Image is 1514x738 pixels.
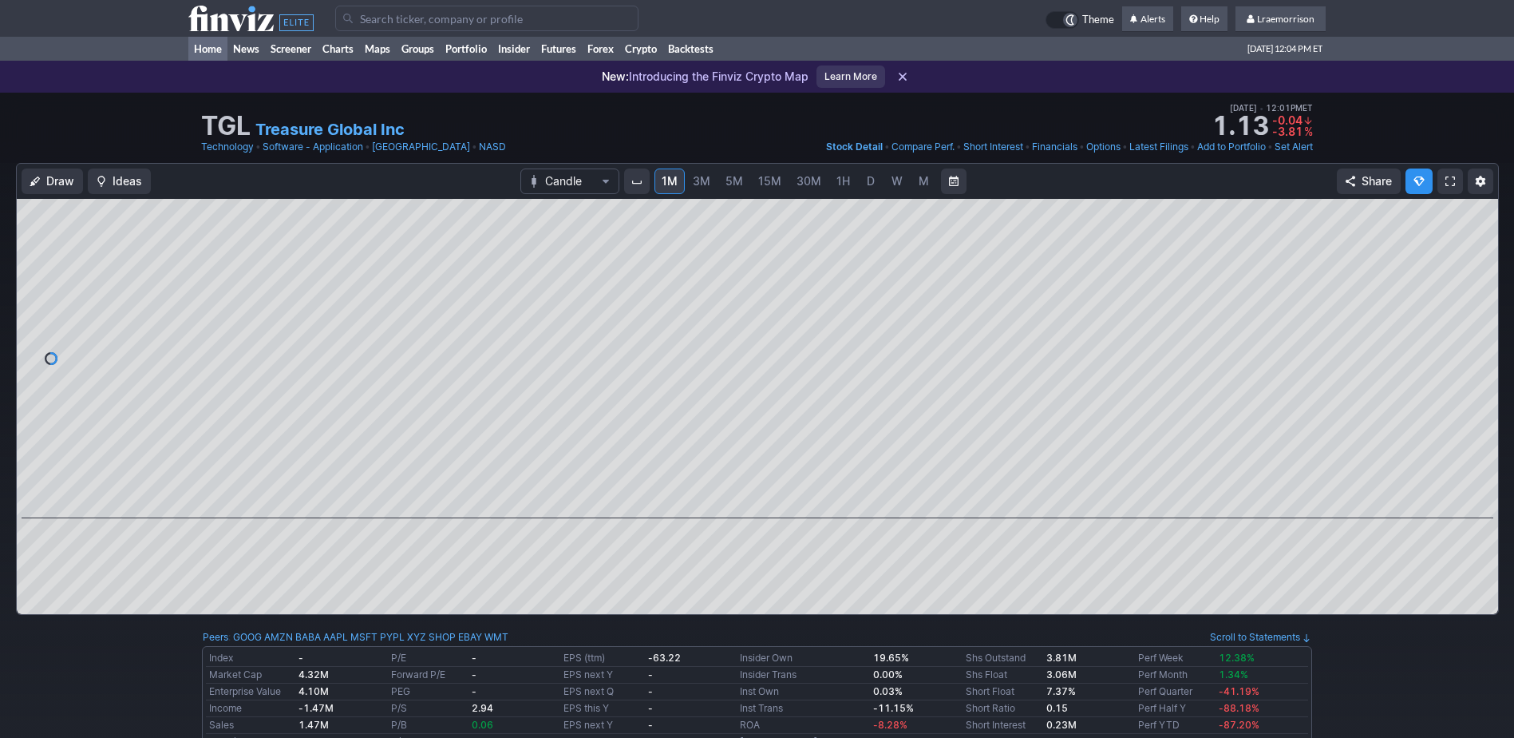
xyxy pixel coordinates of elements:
[911,169,936,194] a: M
[582,37,619,61] a: Forex
[520,169,619,194] button: Chart Type
[350,629,378,645] a: MSFT
[1046,685,1076,697] a: 7.37%
[298,652,303,664] b: -
[206,717,295,734] td: Sales
[836,174,850,188] span: 1H
[1046,652,1077,664] b: 3.81M
[648,719,653,731] b: -
[365,139,370,155] span: •
[797,174,821,188] span: 30M
[1135,650,1216,667] td: Perf Week
[858,169,883,194] a: D
[693,174,710,188] span: 3M
[1046,702,1068,714] b: 0.15
[113,173,142,189] span: Ideas
[1046,719,1077,731] a: 0.23M
[560,717,644,734] td: EPS next Y
[1405,169,1433,194] button: Explore new features
[737,684,870,700] td: Inst Own
[560,667,644,684] td: EPS next Y
[388,667,468,684] td: Forward P/E
[737,700,870,717] td: Inst Trans
[1219,702,1259,714] span: -88.18%
[472,669,476,680] b: -
[1129,141,1188,153] span: Latest Filings
[963,650,1043,667] td: Shs Outstand
[22,169,83,194] button: Draw
[602,69,629,83] span: New:
[255,118,405,141] a: Treasure Global Inc
[560,700,644,717] td: EPS this Y
[1135,700,1216,717] td: Perf Half Y
[388,650,468,667] td: P/E
[472,139,477,155] span: •
[1135,684,1216,700] td: Perf Quarter
[1197,139,1266,155] a: Add to Portfolio
[492,37,536,61] a: Insider
[1337,169,1401,194] button: Share
[1362,173,1392,189] span: Share
[203,631,228,643] a: Peers
[737,717,870,734] td: ROA
[1190,139,1196,155] span: •
[725,174,743,188] span: 5M
[1032,139,1077,155] a: Financials
[648,669,653,680] b: -
[188,37,227,61] a: Home
[298,669,329,680] b: 4.32M
[648,702,653,714] b: -
[884,169,910,194] a: W
[255,139,261,155] span: •
[966,702,1015,714] a: Short Ratio
[227,37,265,61] a: News
[941,169,967,194] button: Range
[891,139,955,155] a: Compare Perf.
[1210,631,1311,643] a: Scroll to Statements
[867,174,875,188] span: D
[206,700,295,717] td: Income
[472,719,493,731] span: 0.06
[545,173,595,189] span: Candle
[1257,13,1314,25] span: Lraemorrison
[1235,6,1326,32] a: Lraemorrison
[884,139,890,155] span: •
[203,629,508,645] div: :
[624,169,650,194] button: Interval
[1272,125,1303,138] span: -3.81
[654,169,685,194] a: 1M
[873,685,903,697] b: 0.03%
[1267,139,1273,155] span: •
[372,139,470,155] a: [GEOGRAPHIC_DATA]
[648,652,681,664] b: -63.22
[560,650,644,667] td: EPS (ttm)
[826,139,883,155] a: Stock Detail
[317,37,359,61] a: Charts
[206,650,295,667] td: Index
[206,684,295,700] td: Enterprise Value
[1181,6,1227,32] a: Help
[335,6,638,31] input: Search
[298,719,329,731] b: 1.47M
[816,65,885,88] a: Learn More
[1122,139,1128,155] span: •
[758,174,781,188] span: 15M
[1219,685,1259,697] span: -41.19%
[1437,169,1463,194] a: Fullscreen
[1025,139,1030,155] span: •
[919,174,929,188] span: M
[619,37,662,61] a: Crypto
[662,37,719,61] a: Backtests
[233,629,262,645] a: GOOG
[1046,669,1077,680] b: 3.06M
[963,667,1043,684] td: Shs Float
[1468,169,1493,194] button: Chart Settings
[458,629,482,645] a: EBAY
[1219,652,1255,664] span: 12.38%
[265,37,317,61] a: Screener
[826,141,883,153] span: Stock Detail
[388,717,468,734] td: P/B
[829,169,857,194] a: 1H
